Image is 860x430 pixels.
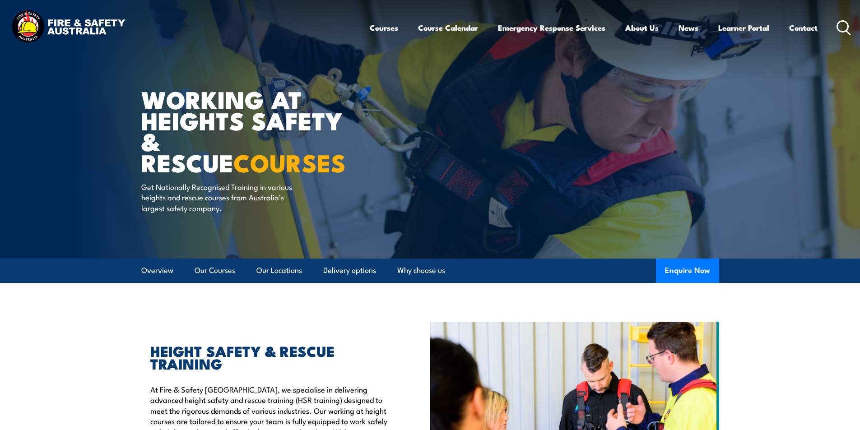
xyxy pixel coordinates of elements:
h1: WORKING AT HEIGHTS SAFETY & RESCUE [141,88,364,173]
a: Courses [370,16,398,40]
a: Course Calendar [418,16,478,40]
button: Enquire Now [656,259,719,283]
h2: HEIGHT SAFETY & RESCUE TRAINING [150,344,389,370]
a: Why choose us [397,259,445,282]
a: Delivery options [323,259,376,282]
a: Our Locations [256,259,302,282]
p: Get Nationally Recognised Training in various heights and rescue courses from Australia’s largest... [141,181,306,213]
a: Contact [789,16,818,40]
a: Learner Portal [718,16,769,40]
a: News [679,16,698,40]
a: Emergency Response Services [498,16,605,40]
a: Our Courses [195,259,235,282]
strong: COURSES [233,143,346,180]
a: About Us [625,16,659,40]
a: Overview [141,259,173,282]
